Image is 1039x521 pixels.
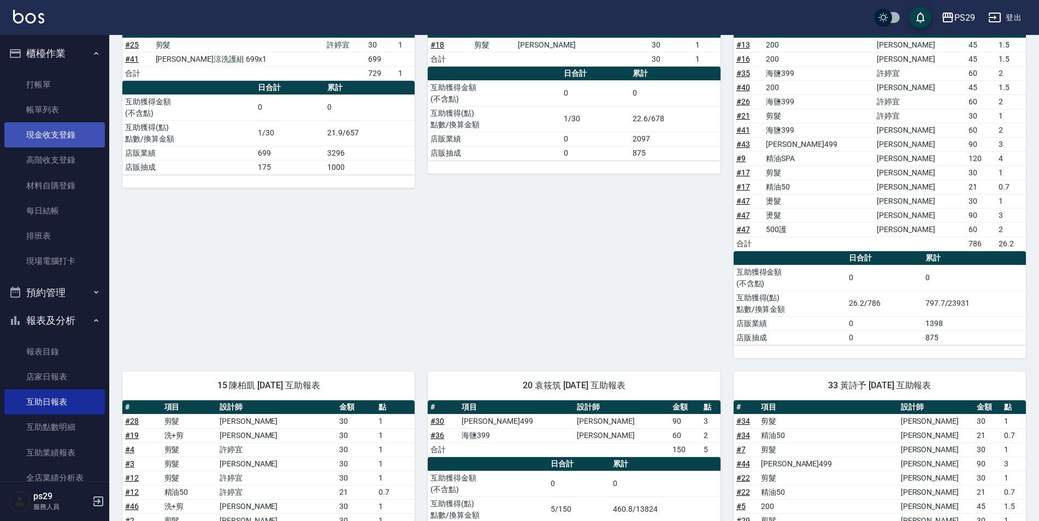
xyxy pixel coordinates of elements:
td: 洗+剪 [162,499,217,513]
td: 1/30 [255,120,324,146]
span: 15 陳柏凱 [DATE] 互助報表 [135,380,402,391]
a: #30 [430,417,444,425]
td: 30 [337,428,376,442]
td: 5 [701,442,721,457]
td: 699 [255,146,324,160]
a: #22 [736,488,750,496]
td: 許婷宜 [217,442,337,457]
td: 1000 [324,160,415,174]
td: 精油50 [763,180,874,194]
a: #9 [736,154,746,163]
td: 0 [630,80,720,106]
td: 30 [649,52,693,66]
span: 20 袁筱筑 [DATE] 互助報表 [441,380,707,391]
td: 許婷宜 [874,109,966,123]
a: #34 [736,417,750,425]
td: 30 [966,109,996,123]
th: 金額 [670,400,701,415]
a: #26 [736,97,750,106]
td: 1 [376,457,415,471]
td: 45 [974,499,1001,513]
a: #47 [736,211,750,220]
td: 60 [670,428,701,442]
table: a dense table [428,24,720,67]
td: 729 [365,66,396,80]
td: 剪髮 [471,38,515,52]
td: 店販抽成 [122,160,255,174]
a: #17 [736,182,750,191]
th: 設計師 [217,400,337,415]
td: 90 [670,414,701,428]
td: [PERSON_NAME]499 [758,457,898,471]
a: #22 [736,473,750,482]
td: 0.7 [376,485,415,499]
a: #41 [736,126,750,134]
a: 互助點數明細 [4,415,105,440]
img: Logo [13,10,44,23]
td: [PERSON_NAME] [874,38,966,52]
a: #5 [736,502,746,511]
td: 150 [670,442,701,457]
td: 2 [996,94,1026,109]
td: 剪髮 [162,414,217,428]
td: 精油50 [162,485,217,499]
td: 30 [337,414,376,428]
th: 點 [1001,400,1026,415]
td: 1 [376,442,415,457]
button: 登出 [984,8,1026,28]
td: 30 [337,499,376,513]
td: 60 [966,222,996,236]
a: #13 [736,40,750,49]
a: #25 [125,40,139,49]
button: save [910,7,931,28]
td: 店販業績 [428,132,560,146]
td: 店販抽成 [428,146,560,160]
td: 互助獲得(點) 點數/換算金額 [122,120,255,146]
td: 875 [923,330,1026,345]
td: [PERSON_NAME]涼洗護組 699x1 [153,52,324,66]
td: [PERSON_NAME] [898,457,974,471]
td: 合計 [734,236,764,251]
td: 90 [966,208,996,222]
td: 0 [548,471,610,496]
table: a dense table [734,24,1026,251]
td: 1 [395,38,415,52]
td: 45 [966,38,996,52]
td: [PERSON_NAME] [874,123,966,137]
a: #44 [736,459,750,468]
td: 0.7 [996,180,1026,194]
th: # [122,400,162,415]
td: [PERSON_NAME] [874,151,966,165]
td: [PERSON_NAME] [574,428,670,442]
img: Person [9,490,31,512]
th: # [734,400,758,415]
td: 互助獲得(點) 點數/換算金額 [734,291,846,316]
td: 許婷宜 [324,38,365,52]
td: 洗+剪 [162,428,217,442]
a: #43 [736,140,750,149]
th: 累計 [324,81,415,95]
td: 3296 [324,146,415,160]
td: 1 [1001,442,1026,457]
a: #3 [125,459,134,468]
td: 互助獲得金額 (不含點) [734,265,846,291]
th: 日合計 [561,67,630,81]
a: 材料自購登錄 [4,173,105,198]
td: 剪髮 [763,109,874,123]
a: #47 [736,197,750,205]
td: [PERSON_NAME] [515,38,649,52]
th: 日合計 [846,251,923,265]
td: 店販業績 [122,146,255,160]
td: 30 [365,38,396,52]
td: 1 [1001,471,1026,485]
td: 許婷宜 [874,66,966,80]
td: [PERSON_NAME]499 [763,137,874,151]
td: 30 [337,442,376,457]
table: a dense table [122,24,415,81]
td: 45 [966,80,996,94]
td: 21 [966,180,996,194]
td: [PERSON_NAME] [874,52,966,66]
td: 海鹽399 [763,66,874,80]
td: 3 [1001,457,1026,471]
a: #12 [125,473,139,482]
